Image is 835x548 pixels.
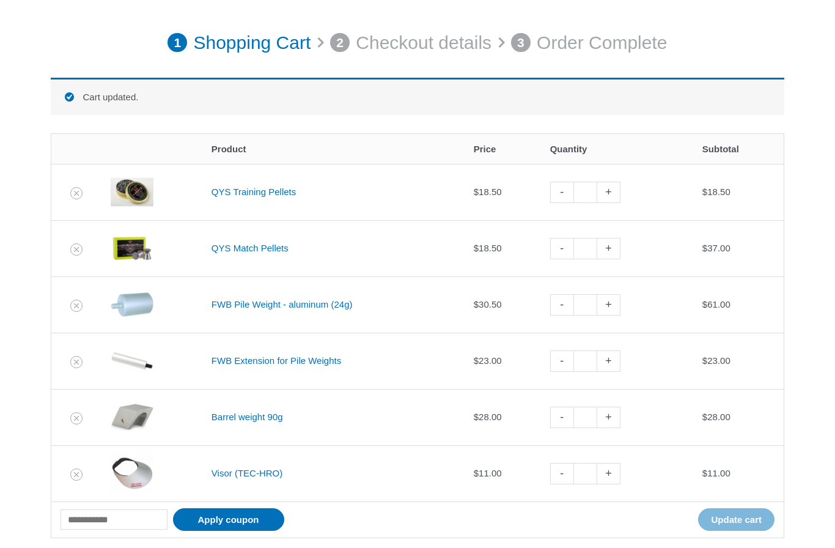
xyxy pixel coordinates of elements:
[573,463,597,484] input: Product quantity
[597,182,620,203] a: +
[702,468,707,478] span: $
[550,294,573,316] a: -
[702,412,707,422] span: $
[330,26,491,60] a: 2 Checkout details
[474,299,502,309] bdi: 30.50
[702,187,707,197] span: $
[330,33,350,53] span: 2
[698,508,774,531] button: Update cart
[212,243,289,253] a: QYS Match Pellets
[167,26,311,60] a: 1 Shopping Cart
[702,187,730,197] bdi: 18.50
[465,134,541,164] th: Price
[597,463,620,484] a: +
[111,396,153,439] img: Barrel weight 90g
[573,350,597,372] input: Product quantity
[167,33,187,53] span: 1
[550,238,573,259] a: -
[702,243,707,253] span: $
[702,299,707,309] span: $
[550,350,573,372] a: -
[111,283,153,326] img: FWB Pile Weight
[193,26,311,60] p: Shopping Cart
[202,134,465,164] th: Product
[212,187,296,197] a: QYS Training Pellets
[70,468,83,481] a: Remove Visor (TEC-HRO) from cart
[474,243,479,253] span: $
[474,355,502,366] bdi: 23.00
[550,463,573,484] a: -
[541,134,693,164] th: Quantity
[597,238,620,259] a: +
[70,243,83,256] a: Remove QYS Match Pellets from cart
[693,134,784,164] th: Subtotal
[212,355,341,366] a: FWB Extension for Pile Weights
[111,227,153,270] img: QYS Match Pellets
[702,468,730,478] bdi: 11.00
[212,299,353,309] a: FWB Pile Weight - aluminum (24g)
[70,356,83,368] a: Remove FWB Extension for Pile Weights from cart
[573,407,597,428] input: Product quantity
[70,412,83,424] a: Remove Barrel weight 90g from cart
[212,412,283,422] a: Barrel weight 90g
[70,300,83,312] a: Remove FWB Pile Weight - aluminum (24g) from cart
[474,299,479,309] span: $
[474,187,479,197] span: $
[212,468,282,478] a: Visor (TEC-HRO)
[70,187,83,199] a: Remove QYS Training Pellets from cart
[173,508,284,531] button: Apply coupon
[597,350,620,372] a: +
[474,412,502,422] bdi: 28.00
[597,294,620,316] a: +
[474,468,479,478] span: $
[597,407,620,428] a: +
[702,355,730,366] bdi: 23.00
[702,243,730,253] bdi: 37.00
[702,299,730,309] bdi: 61.00
[474,187,502,197] bdi: 18.50
[111,171,153,213] img: QYS Training Pellets
[111,452,153,495] img: Visor (TEC-HRO)
[573,294,597,316] input: Product quantity
[474,412,479,422] span: $
[111,339,153,382] img: FWB Extension for Pile Weights
[702,355,707,366] span: $
[702,412,730,422] bdi: 28.00
[51,78,784,115] div: Cart updated.
[550,182,573,203] a: -
[573,238,597,259] input: Product quantity
[474,243,502,253] bdi: 18.50
[550,407,573,428] a: -
[573,182,597,203] input: Product quantity
[356,26,491,60] p: Checkout details
[474,355,479,366] span: $
[474,468,502,478] bdi: 11.00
